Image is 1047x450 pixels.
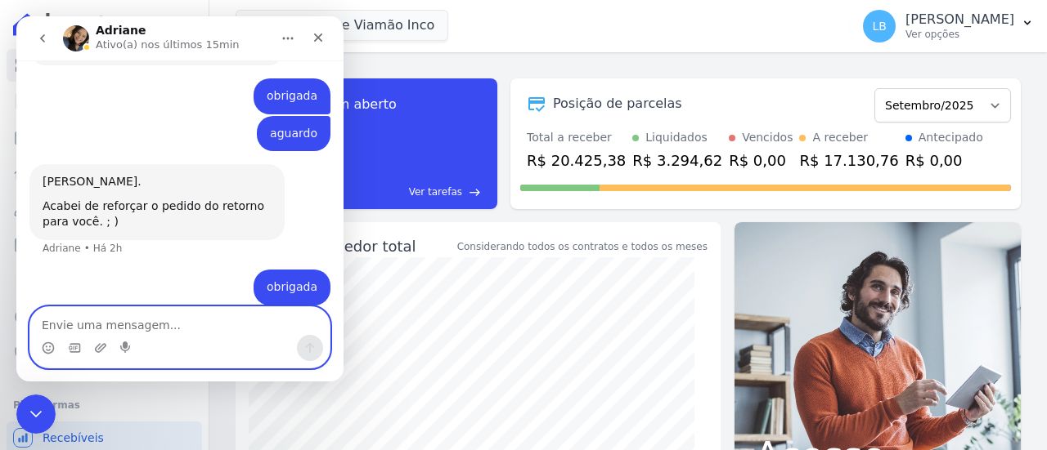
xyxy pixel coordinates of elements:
a: Lotes [7,157,202,189]
button: Enviar uma mensagem [281,319,307,345]
a: Visão Geral [7,49,202,82]
div: Laura diz… [13,253,314,302]
span: Recebíveis [43,430,104,446]
iframe: Intercom live chat [16,16,344,381]
a: Negativação [7,336,202,369]
div: R$ 3.294,62 [632,149,722,172]
p: Ver opções [905,28,1014,41]
div: [PERSON_NAME].Acabei de reforçar o pedido do retorno para você. ; )Adriane • Há 2h [13,148,268,224]
div: Fechar [287,7,317,36]
iframe: Intercom live chat [16,394,56,434]
div: A receber [812,129,868,146]
div: Plataformas [13,395,195,415]
p: Ativo(a) nos últimos 15min [79,20,223,37]
button: Park Poente Viamão Inco [236,10,448,41]
div: Adriane • Há 2h [26,227,106,237]
span: east [469,186,481,198]
div: Laura diz… [13,100,314,149]
div: Vencidos [742,129,793,146]
div: R$ 0,00 [905,149,983,172]
button: Início [256,7,287,38]
div: aguardo [254,109,301,126]
a: Crédito [7,301,202,333]
div: R$ 20.425,38 [527,149,626,172]
a: Transferências [7,265,202,297]
div: obrigada [237,253,314,289]
div: obrigada [250,72,301,88]
div: Saldo devedor total [272,235,454,257]
div: obrigada [237,62,314,98]
button: Selecionador de Emoji [25,325,38,338]
div: obrigada [250,263,301,279]
button: LB [PERSON_NAME] Ver opções [850,3,1047,49]
button: Selecionador de GIF [52,325,65,338]
div: Adriane diz… [13,148,314,253]
div: Laura diz… [13,62,314,100]
a: Contratos [7,85,202,118]
span: Ver tarefas [409,185,462,199]
button: Start recording [104,325,117,338]
div: aguardo [240,100,314,136]
div: [PERSON_NAME]. [26,158,255,174]
div: Considerando todos os contratos e todos os meses [457,239,708,254]
button: Upload do anexo [78,325,91,338]
span: LB [872,20,886,32]
div: Antecipado [919,129,983,146]
a: Ver tarefas east [334,185,481,199]
textarea: Envie uma mensagem... [14,291,313,319]
div: Posição de parcelas [553,94,682,114]
div: Total a receber [527,129,626,146]
div: R$ 0,00 [729,149,793,172]
div: R$ 17.130,76 [799,149,898,172]
div: Liquidados [645,129,708,146]
p: [PERSON_NAME] [905,11,1014,28]
a: Parcelas [7,121,202,154]
div: Acabei de reforçar o pedido do retorno para você. ; ) [26,182,255,214]
a: Clientes [7,193,202,225]
a: Minha Carteira [7,229,202,261]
